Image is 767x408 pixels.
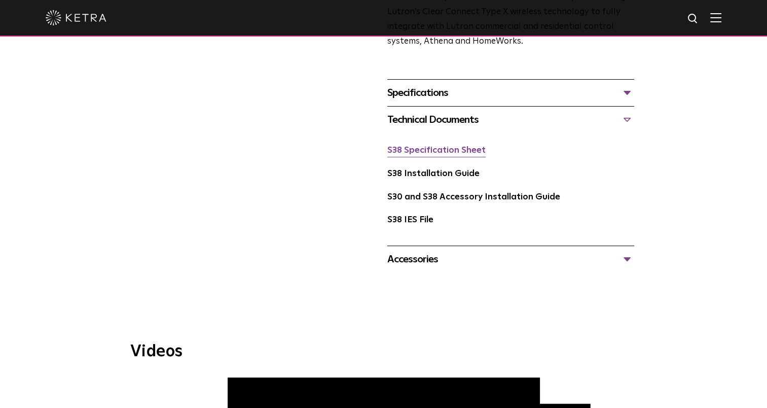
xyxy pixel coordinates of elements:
img: Hamburger%20Nav.svg [710,13,721,22]
img: search icon [687,13,700,25]
div: Specifications [387,85,634,101]
div: Accessories [387,251,634,267]
img: ketra-logo-2019-white [46,10,106,25]
a: S38 Specification Sheet [387,146,486,155]
a: S30 and S38 Accessory Installation Guide [387,193,560,201]
a: S38 Installation Guide [387,169,480,178]
div: Technical Documents [387,112,634,128]
h3: Videos [130,344,637,360]
a: S38 IES File [387,216,433,224]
